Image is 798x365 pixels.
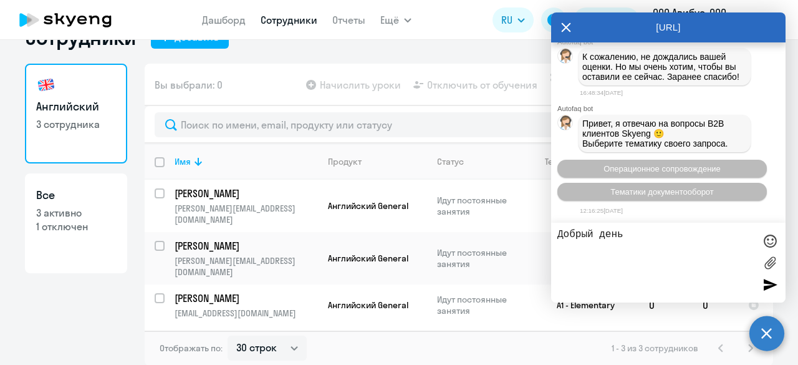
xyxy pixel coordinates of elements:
[523,285,639,326] td: A1 - Elementary
[558,49,574,67] img: bot avatar
[639,285,693,326] td: 0
[437,156,464,167] div: Статус
[175,187,315,200] p: [PERSON_NAME]
[612,343,698,354] span: 1 - 3 из 3 сотрудников
[328,299,408,311] span: Английский General
[36,117,116,131] p: 3 сотрудника
[175,308,317,319] p: [EMAIL_ADDRESS][DOMAIN_NAME]
[557,183,767,201] button: Тематики документооборот
[557,105,786,112] div: Autofaq bot
[653,5,769,35] p: ООО Авибус, ООО "АВИБУС"
[610,187,714,197] span: Тематики документооборот
[202,14,246,26] a: Дашборд
[175,187,317,200] a: [PERSON_NAME]
[533,156,638,167] div: Текущий уровень
[501,12,512,27] span: RU
[36,220,116,233] p: 1 отключен
[175,156,191,167] div: Имя
[36,187,116,203] h3: Все
[545,156,616,167] div: Текущий уровень
[557,229,754,296] textarea: Добрый день
[25,173,127,273] a: Все3 активно1 отключен
[36,206,116,220] p: 3 активно
[175,291,315,305] p: [PERSON_NAME]
[155,77,223,92] span: Вы выбрали: 0
[647,5,787,35] button: ООО Авибус, ООО "АВИБУС"
[25,64,127,163] a: Английский3 сотрудника
[558,115,574,134] img: bot avatar
[328,200,408,212] span: Английский General
[332,14,365,26] a: Отчеты
[523,180,639,232] td: A1 - Elementary
[175,239,317,253] a: [PERSON_NAME]
[261,14,317,26] a: Сотрудники
[160,343,223,354] span: Отображать по:
[437,156,522,167] div: Статус
[557,160,767,178] button: Операционное сопровождение
[582,52,739,82] span: К сожалению, не дождались вашей оценки. Но мы очень хотим, чтобы вы оставили ее сейчас. Заранее с...
[380,12,399,27] span: Ещё
[36,75,56,95] img: english
[761,253,779,272] label: Лимит 10 файлов
[175,156,317,167] div: Имя
[603,164,721,173] span: Операционное сопровождение
[380,7,411,32] button: Ещё
[493,7,534,32] button: RU
[580,89,623,96] time: 16:48:34[DATE]
[175,255,317,278] p: [PERSON_NAME][EMAIL_ADDRESS][DOMAIN_NAME]
[437,247,522,270] p: Идут постоянные занятия
[437,195,522,217] p: Идут постоянные занятия
[328,253,408,264] span: Английский General
[36,99,116,115] h3: Английский
[693,285,738,326] td: 0
[437,294,522,316] p: Идут постоянные занятия
[328,156,362,167] div: Продукт
[574,7,639,32] button: Балансbalance
[155,112,763,137] input: Поиск по имени, email, продукту или статусу
[175,291,317,305] a: [PERSON_NAME]
[175,239,315,253] p: [PERSON_NAME]
[523,232,639,285] td: A1 - Elementary
[580,207,623,214] time: 12:16:25[DATE]
[582,119,728,148] span: Привет, я отвечаю на вопросы B2B клиентов Skyeng 🙂 Выберите тематику своего запроса.
[175,203,317,225] p: [PERSON_NAME][EMAIL_ADDRESS][DOMAIN_NAME]
[328,156,426,167] div: Продукт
